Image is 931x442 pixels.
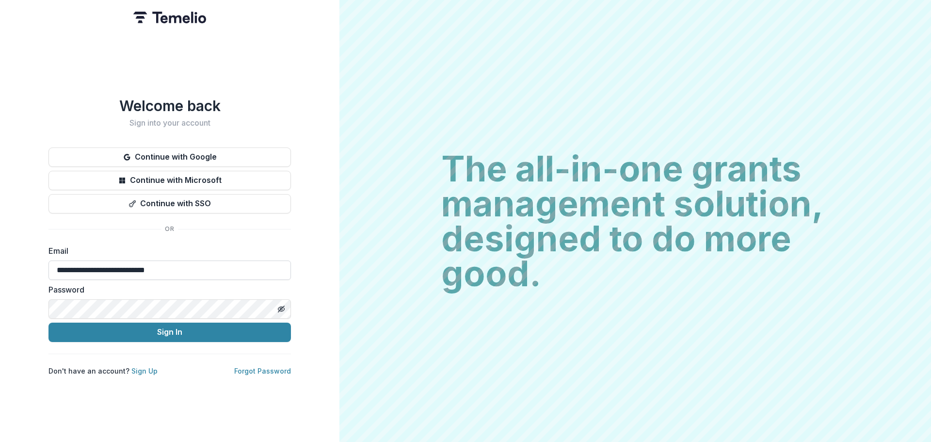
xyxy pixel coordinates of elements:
button: Continue with SSO [48,194,291,213]
h2: Sign into your account [48,118,291,128]
a: Forgot Password [234,367,291,375]
img: Temelio [133,12,206,23]
label: Password [48,284,285,295]
a: Sign Up [131,367,158,375]
p: Don't have an account? [48,366,158,376]
button: Continue with Microsoft [48,171,291,190]
button: Toggle password visibility [273,301,289,317]
label: Email [48,245,285,257]
h1: Welcome back [48,97,291,115]
button: Continue with Google [48,147,291,167]
button: Sign In [48,323,291,342]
